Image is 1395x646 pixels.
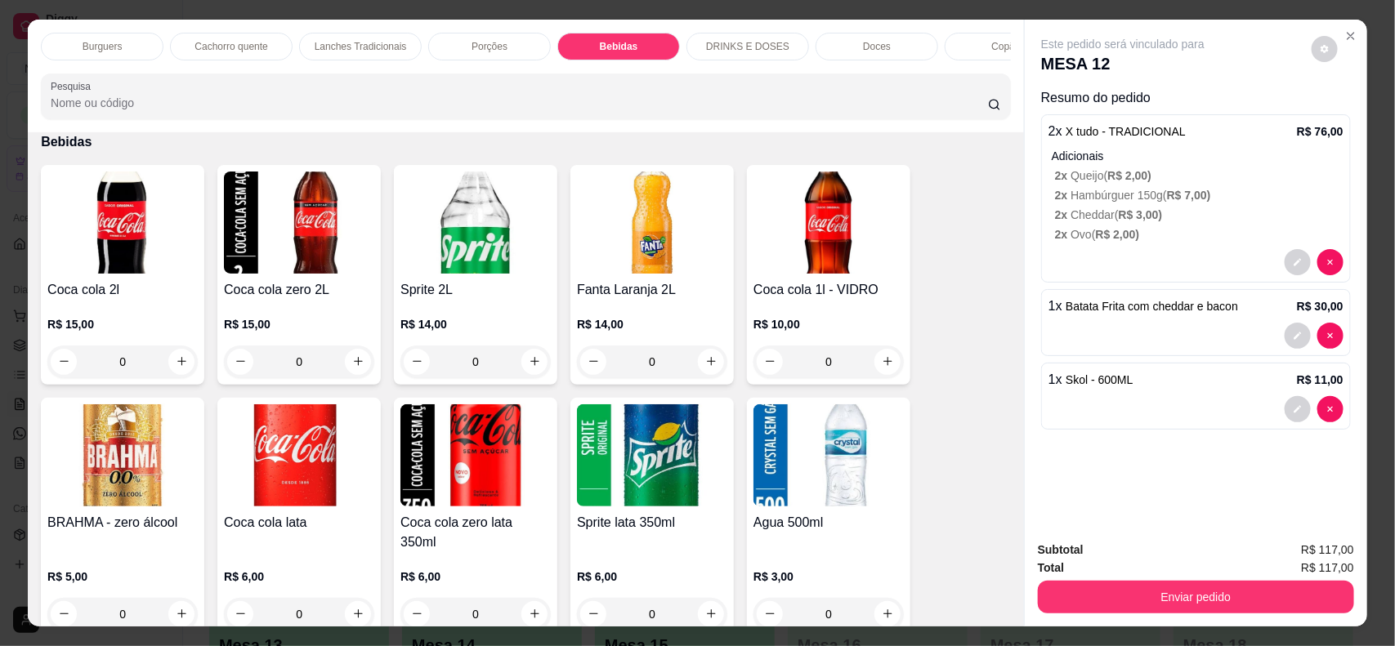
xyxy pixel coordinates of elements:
p: R$ 30,00 [1297,298,1344,314]
button: increase-product-quantity [874,601,901,627]
p: 1 x [1048,370,1133,390]
span: Skol - 600ML [1066,373,1133,386]
p: Cheddar ( [1055,207,1344,223]
button: Enviar pedido [1038,581,1354,613]
button: decrease-product-quantity [580,601,606,627]
p: Doces [863,40,891,53]
p: R$ 5,00 [47,568,198,585]
p: R$ 11,00 [1297,372,1344,388]
button: decrease-product-quantity [1285,249,1311,275]
p: Este pedido será vinculado para [1041,36,1205,52]
img: product-image [224,404,374,506]
span: 2 x [1055,169,1071,182]
button: decrease-product-quantity [227,601,253,627]
h4: Coca cola lata [224,513,374,532]
img: product-image [400,404,551,506]
span: 2 x [1055,208,1071,221]
p: Adicionais [1052,148,1344,164]
p: Resumo do pedido [1041,88,1351,108]
p: R$ 6,00 [224,568,374,585]
p: Hambúrguer 150g ( [1055,187,1344,203]
img: product-image [47,404,198,506]
p: R$ 15,00 [224,316,374,332]
button: increase-product-quantity [874,349,901,375]
p: 1 x [1048,296,1238,316]
button: decrease-product-quantity [227,349,253,375]
button: decrease-product-quantity [51,349,77,375]
p: Queijo ( [1055,167,1344,184]
span: R$ 2,00 ) [1096,228,1140,241]
button: increase-product-quantity [521,601,548,627]
p: Cachorro quente [194,40,267,53]
p: Bebidas [600,40,638,53]
button: increase-product-quantity [345,601,371,627]
button: decrease-product-quantity [404,349,430,375]
p: R$ 6,00 [577,568,727,585]
button: decrease-product-quantity [1317,323,1344,349]
p: R$ 15,00 [47,316,198,332]
input: Pesquisa [51,95,988,111]
h4: Sprite 2L [400,280,551,300]
button: decrease-product-quantity [757,349,783,375]
h4: BRAHMA - zero álcool [47,513,198,532]
button: Close [1338,23,1364,49]
label: Pesquisa [51,79,96,93]
button: decrease-product-quantity [51,601,77,627]
h4: Coca cola zero 2L [224,280,374,300]
span: X tudo - TRADICIONAL [1066,125,1186,138]
img: product-image [753,172,904,274]
img: product-image [753,404,904,506]
button: decrease-product-quantity [1312,36,1338,62]
button: increase-product-quantity [168,349,194,375]
p: Lanches Tradicionais [315,40,407,53]
h4: Fanta Laranja 2L [577,280,727,300]
p: R$ 10,00 [753,316,904,332]
img: product-image [400,172,551,274]
h4: Sprite lata 350ml [577,513,727,532]
span: R$ 3,00 ) [1119,208,1163,221]
button: increase-product-quantity [345,349,371,375]
span: R$ 2,00 ) [1107,169,1151,182]
img: product-image [224,172,374,274]
h4: Coca cola 1l - VIDRO [753,280,904,300]
button: decrease-product-quantity [1317,249,1344,275]
button: decrease-product-quantity [1285,323,1311,349]
span: 2 x [1055,228,1071,241]
h4: Coca cola 2l [47,280,198,300]
button: increase-product-quantity [521,349,548,375]
button: decrease-product-quantity [580,349,606,375]
p: Copão [991,40,1020,53]
img: product-image [47,172,198,274]
button: increase-product-quantity [698,601,724,627]
p: R$ 6,00 [400,568,551,585]
p: R$ 14,00 [400,316,551,332]
p: 2 x [1048,122,1186,141]
button: decrease-product-quantity [757,601,783,627]
span: R$ 7,00 ) [1167,189,1211,202]
h4: Coca cola zero lata 350ml [400,513,551,552]
p: Ovo ( [1055,226,1344,243]
button: decrease-product-quantity [1317,396,1344,422]
button: increase-product-quantity [168,601,194,627]
strong: Subtotal [1038,543,1084,556]
span: 2 x [1055,189,1071,202]
span: Batata Frita com cheddar e bacon [1066,300,1238,313]
p: DRINKS E DOSES [706,40,789,53]
span: R$ 117,00 [1301,541,1354,559]
h4: Agua 500ml [753,513,904,532]
p: R$ 3,00 [753,568,904,585]
span: R$ 117,00 [1301,559,1354,577]
strong: Total [1038,561,1064,574]
p: Burguers [83,40,123,53]
button: decrease-product-quantity [404,601,430,627]
p: R$ 14,00 [577,316,727,332]
p: Bebidas [41,132,1011,152]
button: decrease-product-quantity [1285,396,1311,422]
img: product-image [577,172,727,274]
p: Porções [472,40,507,53]
p: MESA 12 [1041,52,1205,75]
button: increase-product-quantity [698,349,724,375]
img: product-image [577,404,727,506]
p: R$ 76,00 [1297,123,1344,140]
